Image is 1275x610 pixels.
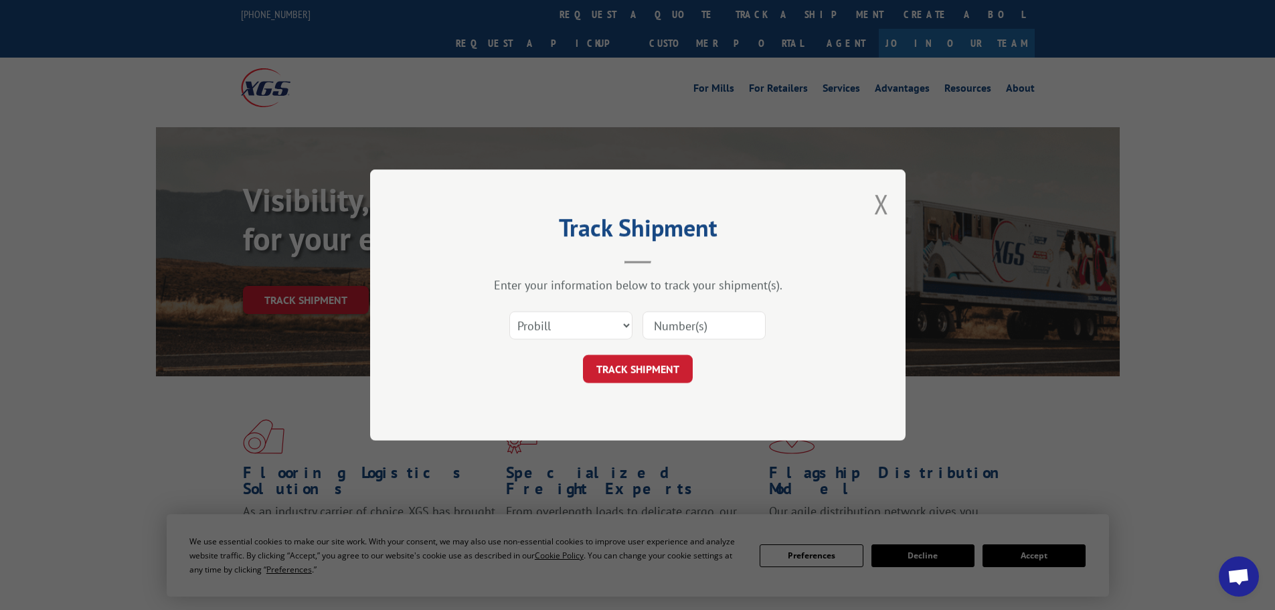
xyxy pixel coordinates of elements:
div: Open chat [1219,556,1259,597]
button: Close modal [874,186,889,222]
h2: Track Shipment [437,218,839,244]
button: TRACK SHIPMENT [583,355,693,383]
input: Number(s) [643,311,766,339]
div: Enter your information below to track your shipment(s). [437,277,839,293]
